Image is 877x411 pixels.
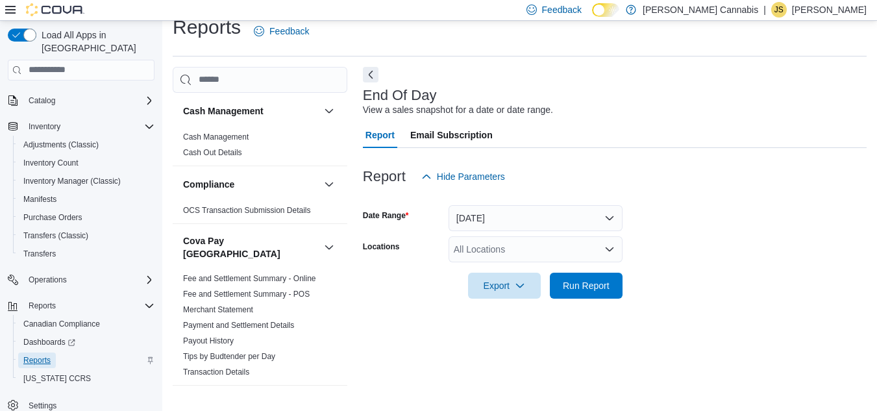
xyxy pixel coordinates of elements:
a: Tips by Budtender per Day [183,352,275,361]
h3: End Of Day [363,88,437,103]
span: Purchase Orders [18,210,154,225]
a: Cash Out Details [183,148,242,157]
span: Operations [29,275,67,285]
span: JS [774,2,784,18]
a: Inventory Count [18,155,84,171]
span: Reports [23,355,51,366]
span: Transfers (Classic) [18,228,154,243]
button: [DATE] [449,205,623,231]
span: Operations [23,272,154,288]
span: OCS Transaction Submission Details [183,205,311,216]
a: Payment and Settlement Details [183,321,294,330]
h3: Customer [183,397,225,410]
button: Compliance [321,177,337,192]
button: Catalog [3,92,160,110]
span: Reports [29,301,56,311]
a: Dashboards [13,333,160,351]
span: Purchase Orders [23,212,82,223]
button: Catalog [23,93,60,108]
span: Feedback [542,3,582,16]
p: [PERSON_NAME] Cannabis [643,2,758,18]
button: Adjustments (Classic) [13,136,160,154]
a: Cash Management [183,132,249,142]
a: Dashboards [18,334,80,350]
span: Transfers [23,249,56,259]
span: Manifests [18,192,154,207]
a: Payout History [183,336,234,345]
h1: Reports [173,14,241,40]
button: Cash Management [321,103,337,119]
button: Operations [23,272,72,288]
span: Payout History [183,336,234,346]
button: Reports [23,298,61,314]
button: Inventory Manager (Classic) [13,172,160,190]
span: Payment and Settlement Details [183,320,294,330]
button: Hide Parameters [416,164,510,190]
button: Manifests [13,190,160,208]
span: Transaction Details [183,367,249,377]
span: Fee and Settlement Summary - POS [183,289,310,299]
span: Canadian Compliance [18,316,154,332]
span: Hide Parameters [437,170,505,183]
span: Merchant Statement [183,305,253,315]
button: Transfers [13,245,160,263]
a: Transfers [18,246,61,262]
button: Cash Management [183,105,319,118]
span: Email Subscription [410,122,493,148]
span: Inventory Count [23,158,79,168]
span: Inventory Manager (Classic) [18,173,154,189]
span: Washington CCRS [18,371,154,386]
span: Manifests [23,194,56,205]
a: [US_STATE] CCRS [18,371,96,386]
span: Settings [29,401,56,411]
input: Dark Mode [592,3,619,17]
span: Cash Out Details [183,147,242,158]
span: Inventory Manager (Classic) [23,176,121,186]
label: Date Range [363,210,409,221]
a: Canadian Compliance [18,316,105,332]
span: Run Report [563,279,610,292]
span: Inventory [23,119,154,134]
button: Canadian Compliance [13,315,160,333]
a: Merchant Statement [183,305,253,314]
span: Canadian Compliance [23,319,100,329]
span: Report [365,122,395,148]
span: Reports [23,298,154,314]
span: Export [476,273,533,299]
button: Purchase Orders [13,208,160,227]
div: Jemma Schrauwen [771,2,787,18]
button: Inventory [23,119,66,134]
a: Transaction Details [183,367,249,377]
span: Transfers (Classic) [23,230,88,241]
h3: Cash Management [183,105,264,118]
span: Feedback [269,25,309,38]
div: Compliance [173,203,347,223]
span: Adjustments (Classic) [18,137,154,153]
span: Load All Apps in [GEOGRAPHIC_DATA] [36,29,154,55]
a: Transfers (Classic) [18,228,93,243]
button: Cova Pay [GEOGRAPHIC_DATA] [183,234,319,260]
button: Inventory [3,118,160,136]
span: Inventory [29,121,60,132]
span: Reports [18,353,154,368]
button: Reports [13,351,160,369]
span: Fee and Settlement Summary - Online [183,273,316,284]
a: Reports [18,353,56,368]
a: Purchase Orders [18,210,88,225]
span: Catalog [29,95,55,106]
p: [PERSON_NAME] [792,2,867,18]
a: Feedback [249,18,314,44]
p: | [763,2,766,18]
div: View a sales snapshot for a date or date range. [363,103,553,117]
a: Fee and Settlement Summary - Online [183,274,316,283]
a: Inventory Manager (Classic) [18,173,126,189]
div: Cash Management [173,129,347,166]
span: Inventory Count [18,155,154,171]
label: Locations [363,242,400,252]
button: Transfers (Classic) [13,227,160,245]
button: Operations [3,271,160,289]
button: Cova Pay [GEOGRAPHIC_DATA] [321,240,337,255]
span: Dashboards [23,337,75,347]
